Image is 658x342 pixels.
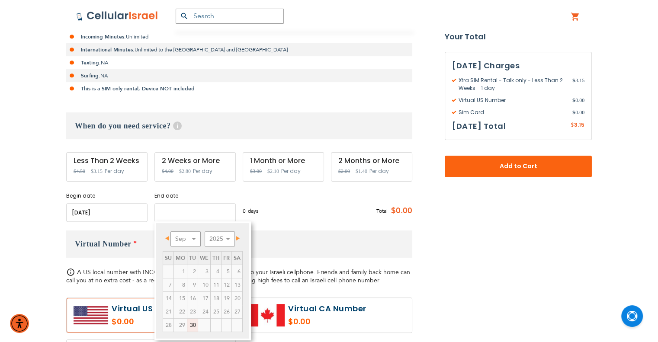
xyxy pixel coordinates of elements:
[173,121,182,130] span: Help
[74,157,140,165] div: Less Than 2 Weeks
[74,168,85,174] span: $4.50
[267,168,279,174] span: $2.10
[66,192,148,200] label: Begin date
[66,30,412,43] li: Unlimited
[10,314,29,333] div: Accessibility Menu
[338,168,350,174] span: $2.00
[473,162,563,171] span: Add to Cart
[66,203,148,222] input: MM/DD/YYYY
[105,167,124,175] span: Per day
[162,168,173,174] span: $4.00
[187,319,198,332] a: 30
[231,233,242,243] a: Next
[66,69,412,82] li: NA
[81,46,135,53] strong: International Minutes:
[445,156,592,177] button: Add to Cart
[81,85,195,92] strong: This is a SIM only rental, Device NOT included
[572,109,584,116] span: 0.00
[452,120,506,133] h3: [DATE] Total
[452,96,572,104] span: Virtual US Number
[236,236,240,240] span: Next
[571,121,574,129] span: $
[369,167,389,175] span: Per day
[75,240,132,248] span: Virtual Number
[572,109,575,116] span: $
[174,319,187,332] span: 29
[572,77,584,92] span: 3.15
[173,319,187,332] td: minimum 5 days rental Or minimum 4 months on Long term plans
[81,33,126,40] strong: Incoming Minutes:
[176,9,284,24] input: Search
[164,233,174,243] a: Prev
[205,231,235,246] select: Select year
[445,30,592,43] strong: Your Total
[574,121,584,128] span: 3.15
[163,319,173,332] td: minimum 5 days rental Or minimum 4 months on Long term plans
[452,77,572,92] span: Xtra SIM Rental - Talk only - Less Than 2 Weeks - 1 day
[452,109,572,116] span: Sim Card
[66,43,412,56] li: Unlimited to the [GEOGRAPHIC_DATA] and [GEOGRAPHIC_DATA]
[338,157,405,165] div: 2 Months or More
[165,236,169,240] span: Prev
[572,96,584,104] span: 0.00
[66,56,412,69] li: NA
[66,112,412,139] h3: When do you need service?
[572,77,575,84] span: $
[81,72,100,79] strong: Surfing:
[388,205,412,217] span: $0.00
[356,168,367,174] span: $1.40
[154,203,236,222] input: MM/DD/YYYY
[281,167,301,175] span: Per day
[154,192,236,200] label: End date
[452,59,584,72] h3: [DATE] Charges
[170,231,201,246] select: Select month
[250,157,317,165] div: 1 Month or More
[250,168,262,174] span: $3.00
[162,157,228,165] div: 2 Weeks or More
[572,96,575,104] span: $
[376,207,388,215] span: Total
[179,168,191,174] span: $2.80
[248,207,258,215] span: days
[66,268,410,284] span: A US local number with INCOMING calls and sms, that comes to your Israeli cellphone. Friends and ...
[76,11,158,21] img: Cellular Israel Logo
[91,168,103,174] span: $3.15
[243,207,248,215] span: 0
[163,319,173,332] span: 28
[193,167,212,175] span: Per day
[81,59,101,66] strong: Texting:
